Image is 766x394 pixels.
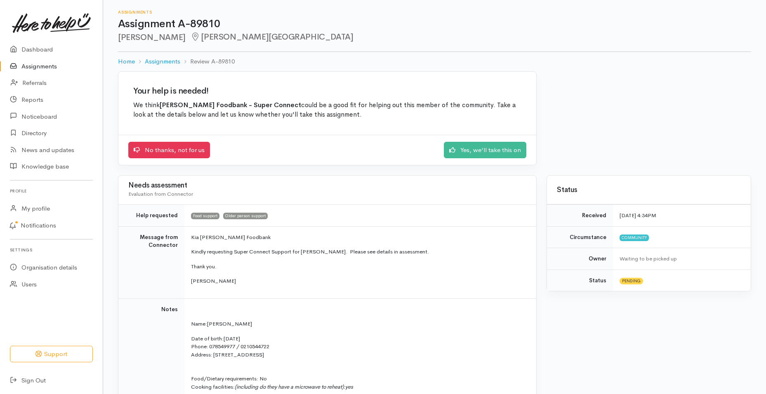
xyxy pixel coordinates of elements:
[191,32,354,42] span: [PERSON_NAME][GEOGRAPHIC_DATA]
[118,226,184,298] td: Message from Connector
[10,185,93,197] h6: Profile
[207,320,252,327] span: [PERSON_NAME]
[191,263,526,271] p: Thank you.
[620,212,656,219] time: [DATE] 4:34PM
[191,233,526,242] p: Kia [PERSON_NAME] Foodbank
[191,375,267,382] span: Food/Dietary requirements: No
[191,351,212,358] span: Address:
[547,270,613,291] td: Status
[118,57,135,66] a: Home
[191,335,224,342] span: Date of birth:
[191,248,526,256] p: Kindly requesting Super Connect Support for [PERSON_NAME]. Please see details in assessment.
[191,320,207,327] span: Name:
[128,190,193,197] span: Evaluation from Connector
[118,52,751,71] nav: breadcrumb
[145,57,180,66] a: Assignments
[118,33,751,42] h2: [PERSON_NAME]
[547,205,613,227] td: Received
[133,101,521,120] p: We think could be a good fit for helping out this member of the community. Take a look at the det...
[444,142,526,159] a: Yes, we'll take this on
[547,226,613,248] td: Circumstance
[160,101,301,109] b: [PERSON_NAME] Foodbank - Super Connect
[209,343,269,350] span: 078549977 / 0210544722
[191,343,208,350] span: Phone:
[223,213,268,219] span: Older person support
[547,248,613,270] td: Owner
[191,277,526,285] p: [PERSON_NAME]
[118,10,751,14] h6: Assignments
[191,383,345,390] span: Cooking facilities:
[128,182,526,190] h3: Needs assessment
[180,57,235,66] li: Review A-89810
[224,335,240,342] span: [DATE]
[620,255,741,263] div: Waiting to be picked up
[620,235,649,241] span: Community
[128,142,210,159] a: No thanks, not for us
[213,351,264,358] span: [STREET_ADDRESS]
[620,278,643,284] span: Pending
[118,205,184,227] td: Help requested
[191,213,219,219] span: Food support
[118,18,751,30] h1: Assignment A-89810
[10,244,93,256] h6: Settings
[133,87,521,96] h2: Your help is needed!
[557,186,741,194] h3: Status
[235,383,345,390] i: (including do they have a microwave to reheat):
[345,383,353,390] i: yes
[10,346,93,363] button: Support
